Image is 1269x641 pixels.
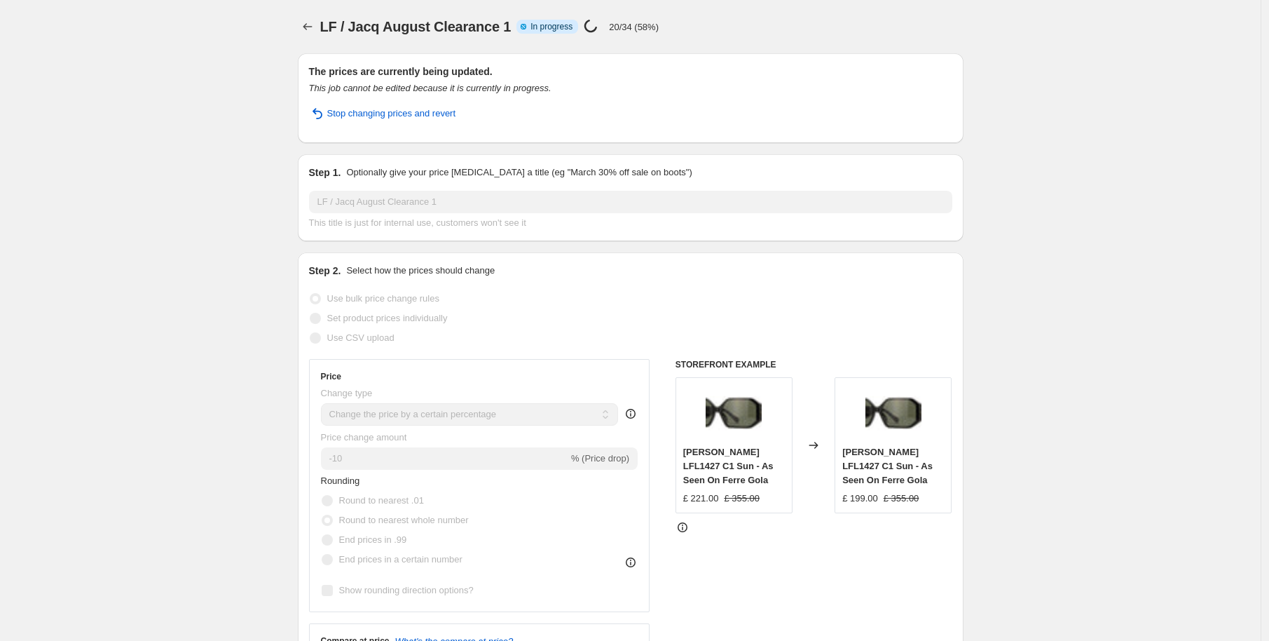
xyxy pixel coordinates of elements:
p: Optionally give your price [MEDICAL_DATA] a title (eg "March 30% off sale on boots") [346,166,692,180]
span: End prices in a certain number [339,554,462,565]
span: Rounding [321,475,360,486]
span: Use CSV upload [327,332,395,343]
p: 20/34 (58%) [609,22,659,32]
h2: Step 2. [309,264,341,278]
span: Price change amount [321,432,407,443]
span: Change type [321,388,373,398]
button: Price change jobs [298,17,317,36]
h2: Step 1. [309,166,341,180]
span: Round to nearest whole number [339,515,469,525]
span: This title is just for internal use, customers won't see it [309,217,526,228]
input: -15 [321,447,568,470]
span: Use bulk price change rules [327,293,439,304]
h2: The prices are currently being updated. [309,65,952,79]
span: % (Price drop) [571,453,629,464]
span: £ 355.00 [884,493,919,504]
span: LF / Jacq August Clearance 1 [320,19,512,34]
h3: Price [321,371,341,382]
span: £ 355.00 [724,493,760,504]
input: 30% off holiday sale [309,191,952,213]
img: linda-farrow-bailey-lfl-1427-c1-sun-hd-1_80x.jpg [706,385,762,441]
span: In progress [530,21,572,32]
h6: STOREFRONT EXAMPLE [675,359,952,370]
span: Set product prices individually [327,313,448,323]
span: End prices in .99 [339,534,407,545]
i: This job cannot be edited because it is currently in progress. [309,83,551,93]
span: Round to nearest .01 [339,495,424,506]
div: help [624,407,638,421]
span: Stop changing prices and revert [327,107,456,121]
p: Select how the prices should change [346,264,495,278]
span: £ 199.00 [842,493,878,504]
img: linda-farrow-bailey-lfl-1427-c1-sun-hd-1_80x.jpg [865,385,921,441]
span: [PERSON_NAME] LFL1427 C1 Sun - As Seen On Ferre Gola [842,447,933,485]
span: £ 221.00 [683,493,719,504]
button: Stop changing prices and revert [301,102,465,125]
span: Show rounding direction options? [339,585,474,595]
span: [PERSON_NAME] LFL1427 C1 Sun - As Seen On Ferre Gola [683,447,774,485]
